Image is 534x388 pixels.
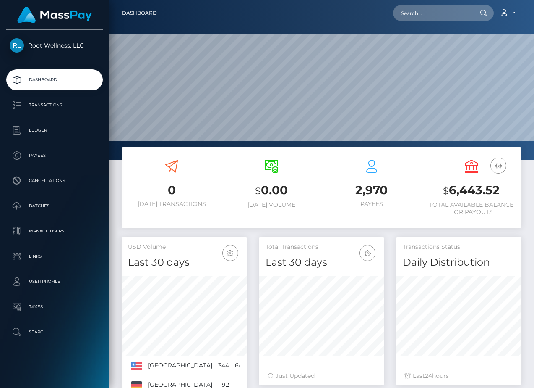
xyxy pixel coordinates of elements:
[255,185,261,197] small: $
[403,255,515,270] h4: Daily Distribution
[10,326,99,338] p: Search
[6,246,103,267] a: Links
[403,243,515,251] h5: Transactions Status
[228,182,315,199] h3: 0.00
[268,372,376,380] div: Just Updated
[6,170,103,191] a: Cancellations
[228,201,315,209] h6: [DATE] Volume
[328,201,415,208] h6: Payees
[232,356,259,375] td: 64.06%
[6,120,103,141] a: Ledger
[122,4,157,22] a: Dashboard
[10,99,99,111] p: Transactions
[215,356,232,375] td: 344
[128,201,215,208] h6: [DATE] Transactions
[6,145,103,166] a: Payees
[428,201,515,216] h6: Total Available Balance for Payouts
[6,296,103,317] a: Taxes
[6,322,103,343] a: Search
[328,182,415,198] h3: 2,970
[428,182,515,199] h3: 6,443.52
[266,243,378,251] h5: Total Transactions
[10,250,99,263] p: Links
[6,42,103,49] span: Root Wellness, LLC
[10,301,99,313] p: Taxes
[10,275,99,288] p: User Profile
[145,356,215,375] td: [GEOGRAPHIC_DATA]
[6,221,103,242] a: Manage Users
[405,372,513,380] div: Last hours
[6,271,103,292] a: User Profile
[10,149,99,162] p: Payees
[6,95,103,116] a: Transactions
[10,124,99,137] p: Ledger
[6,195,103,216] a: Batches
[6,69,103,90] a: Dashboard
[128,243,240,251] h5: USD Volume
[443,185,449,197] small: $
[266,255,378,270] h4: Last 30 days
[17,7,92,23] img: MassPay Logo
[10,174,99,187] p: Cancellations
[10,74,99,86] p: Dashboard
[131,362,142,370] img: US.png
[10,38,24,53] img: Root Wellness, LLC
[393,5,472,21] input: Search...
[10,225,99,238] p: Manage Users
[128,182,215,198] h3: 0
[10,200,99,212] p: Batches
[128,255,240,270] h4: Last 30 days
[425,372,432,380] span: 24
